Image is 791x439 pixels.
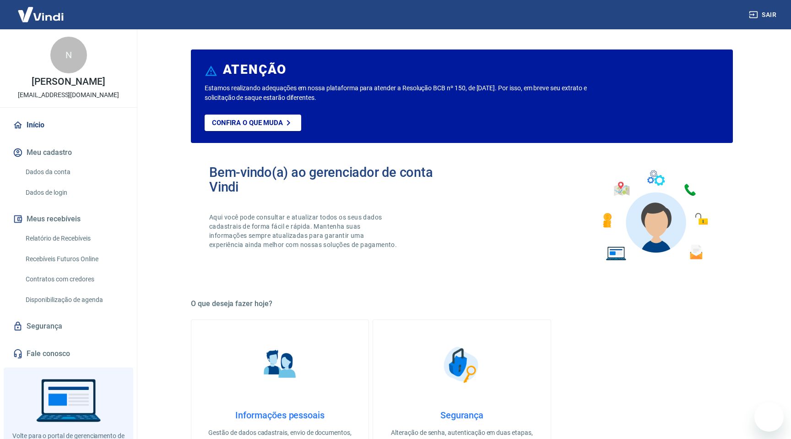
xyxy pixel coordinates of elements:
[223,65,287,74] h6: ATENÇÃO
[767,401,786,410] iframe: Número de mensagens não lidas
[22,183,126,202] a: Dados de login
[18,90,119,100] p: [EMAIL_ADDRESS][DOMAIN_NAME]
[212,119,283,127] p: Confira o que muda
[22,291,126,309] a: Disponibilização de agenda
[11,209,126,229] button: Meus recebíveis
[747,6,780,23] button: Sair
[595,165,715,266] img: Imagem de um avatar masculino com diversos icones exemplificando as funcionalidades do gerenciado...
[22,250,126,269] a: Recebíveis Futuros Online
[11,316,126,336] a: Segurança
[439,342,485,388] img: Segurança
[11,0,70,28] img: Vindi
[257,342,303,388] img: Informações pessoais
[191,299,733,308] h5: O que deseja fazer hoje?
[205,115,301,131] a: Confira o que muda
[22,163,126,181] a: Dados da conta
[11,344,126,364] a: Fale conosco
[205,83,616,103] p: Estamos realizando adequações em nossa plataforma para atender a Resolução BCB nº 150, de [DATE]....
[754,402,784,432] iframe: Botão para iniciar a janela de mensagens, 3 mensagens não lidas
[32,77,105,87] p: [PERSON_NAME]
[22,229,126,248] a: Relatório de Recebíveis
[209,213,399,249] p: Aqui você pode consultar e atualizar todos os seus dados cadastrais de forma fácil e rápida. Mant...
[11,115,126,135] a: Início
[11,143,126,163] button: Meu cadastro
[209,165,462,194] h2: Bem-vindo(a) ao gerenciador de conta Vindi
[50,37,87,73] div: N
[388,410,536,421] h4: Segurança
[22,270,126,289] a: Contratos com credores
[206,410,354,421] h4: Informações pessoais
